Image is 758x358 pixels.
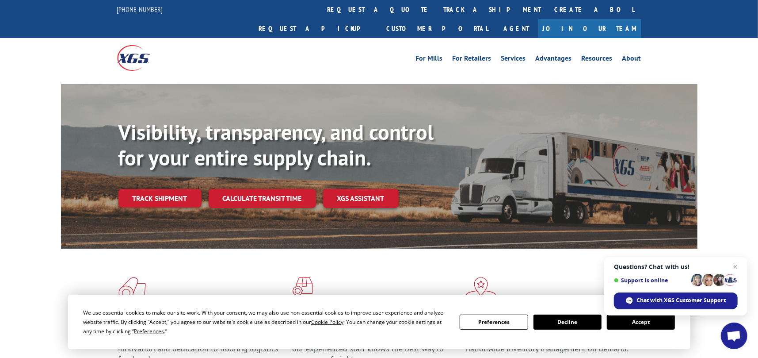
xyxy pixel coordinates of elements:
[538,19,641,38] a: Join Our Team
[311,318,343,326] span: Cookie Policy
[252,19,380,38] a: Request a pickup
[607,315,675,330] button: Accept
[416,55,443,65] a: For Mills
[118,189,202,208] a: Track shipment
[721,323,747,349] div: Open chat
[582,55,613,65] a: Resources
[134,327,164,335] span: Preferences
[637,296,726,304] span: Chat with XGS Customer Support
[323,189,399,208] a: XGS ASSISTANT
[83,308,449,336] div: We use essential cookies to make our site work. With your consent, we may also use non-essential ...
[68,295,690,349] div: Cookie Consent Prompt
[533,315,602,330] button: Decline
[292,277,313,300] img: xgs-icon-focused-on-flooring-red
[730,262,741,272] span: Close chat
[495,19,538,38] a: Agent
[622,55,641,65] a: About
[466,277,496,300] img: xgs-icon-flagship-distribution-model-red
[118,277,146,300] img: xgs-icon-total-supply-chain-intelligence-red
[117,5,163,14] a: [PHONE_NUMBER]
[453,55,491,65] a: For Retailers
[614,277,688,284] span: Support is online
[614,263,738,270] span: Questions? Chat with us!
[380,19,495,38] a: Customer Portal
[501,55,526,65] a: Services
[209,189,316,208] a: Calculate transit time
[614,293,738,309] div: Chat with XGS Customer Support
[460,315,528,330] button: Preferences
[118,118,434,171] b: Visibility, transparency, and control for your entire supply chain.
[536,55,572,65] a: Advantages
